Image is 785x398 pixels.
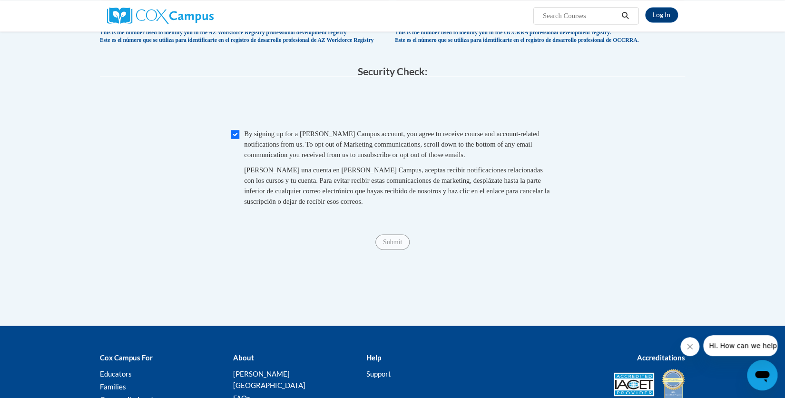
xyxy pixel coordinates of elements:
b: Accreditations [637,353,685,361]
a: Support [366,369,391,378]
b: Cox Campus For [100,353,153,361]
input: Search Courses [542,10,618,21]
b: Help [366,353,381,361]
a: Families [100,382,126,390]
span: Hi. How can we help? [6,7,77,14]
div: This is the number used to identify you in the OCCRRA professional development registry. Este es ... [395,29,685,45]
img: Accredited IACET® Provider [614,372,654,396]
i:  [621,12,629,20]
a: Educators [100,369,132,378]
iframe: Button to launch messaging window [747,360,777,390]
a: Log In [645,7,678,22]
span: By signing up for a [PERSON_NAME] Campus account, you agree to receive course and account-related... [244,129,540,158]
iframe: reCAPTCHA [320,86,465,123]
iframe: Message from company [703,335,777,356]
span: Security Check: [358,65,428,77]
div: This is the number used to identify you in the AZ Workforce Registry professional development reg... [100,29,390,45]
button: Search [618,10,632,21]
b: About [233,353,254,361]
iframe: Close message [680,337,699,356]
input: Submit [375,234,410,249]
img: Cox Campus [107,7,214,24]
span: [PERSON_NAME] una cuenta en [PERSON_NAME] Campus, aceptas recibir notificaciones relacionadas con... [244,166,549,205]
a: [PERSON_NAME][GEOGRAPHIC_DATA] [233,369,305,389]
